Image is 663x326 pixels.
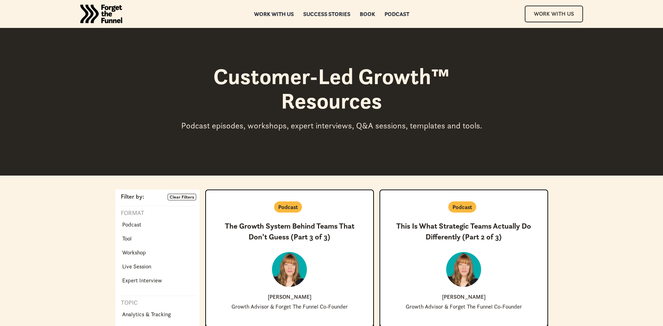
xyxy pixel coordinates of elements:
a: Podcast [384,12,409,16]
a: Podcast [118,219,146,230]
p: Growth Advisor & Forget The Funnel Co-Founder [231,304,348,310]
h3: The Growth System Behind Teams That Don’t Guess (Part 3 of 3) [217,221,362,243]
p: Expert Interview [122,276,162,284]
div: Podcast episodes, workshops, expert interviews, Q&A sessions, templates and tools. [175,120,489,131]
p: Tool [122,234,132,243]
p: [PERSON_NAME] [268,294,311,299]
p: Topic [118,299,138,307]
p: [PERSON_NAME] [442,294,486,299]
a: Tool [118,233,136,244]
p: Format [118,209,144,217]
a: Analytics & Tracking [118,309,175,320]
a: Workshop [118,247,150,258]
a: Clear Filters [168,194,196,201]
a: Work with us [254,12,294,16]
a: Live Session [118,261,155,272]
p: Live Session [122,262,151,271]
p: Podcast [452,203,472,211]
a: Success Stories [303,12,350,16]
h1: Customer-Led Growth™ Resources [175,64,489,113]
p: Analytics & Tracking [122,310,171,318]
p: Podcast [122,220,141,229]
a: Book [360,12,375,16]
a: Work With Us [525,6,583,22]
p: Podcast [278,203,298,211]
p: Filter by: [118,194,144,200]
a: Expert Interview [118,275,166,286]
p: Growth Advisor & Forget The Funnel Co-Founder [406,304,522,310]
p: Workshop [122,248,146,257]
h3: This Is What Strategic Teams Actually Do Differently (Part 2 of 3) [391,221,536,243]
